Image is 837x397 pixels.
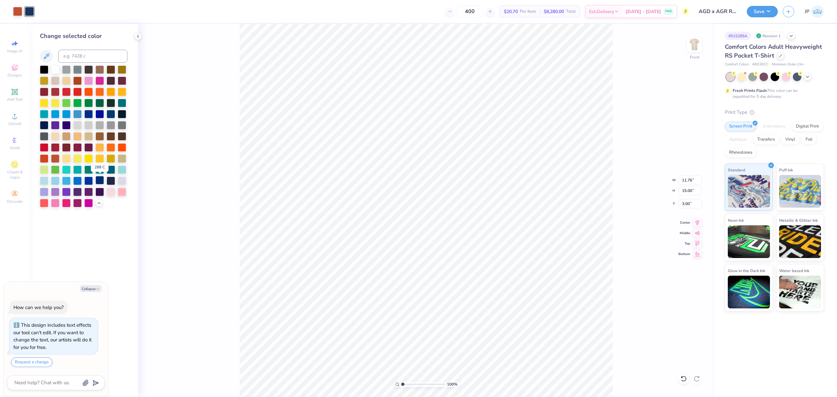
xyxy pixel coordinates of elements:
[694,5,742,18] input: Untitled Design
[566,8,576,15] span: Total
[779,225,821,258] img: Metallic & Glitter Ink
[688,38,701,51] img: Front
[752,62,768,67] span: # 6030CC
[8,73,22,78] span: Designs
[728,267,765,274] span: Glow in the Dark Ink
[690,54,699,60] div: Front
[728,175,770,208] img: Standard
[725,148,757,158] div: Rhinestones
[754,32,784,40] div: Revision 1
[80,285,102,292] button: Collapse
[504,8,518,15] span: $20.70
[7,48,23,54] span: Image AI
[725,32,751,40] div: # 515285A
[733,88,767,93] strong: Fresh Prints Flash:
[728,225,770,258] img: Neon Ink
[779,217,818,224] span: Metallic & Glitter Ink
[805,8,810,15] span: JP
[589,8,614,15] span: Est. Delivery
[747,6,778,17] button: Save
[8,121,21,126] span: Upload
[520,8,536,15] span: Per Item
[792,122,823,131] div: Digital Print
[7,97,23,102] span: Add Text
[7,199,23,204] span: Decorate
[91,163,109,172] div: 288 C
[759,122,790,131] div: Embroidery
[805,5,824,18] a: JP
[3,169,26,180] span: Clipart & logos
[13,304,64,311] div: How can we help you?
[779,276,821,308] img: Water based Ink
[457,6,483,17] input: – –
[10,145,20,150] span: Greek
[728,276,770,308] img: Glow in the Dark Ink
[40,32,128,41] div: Change selected color
[678,241,690,246] span: Top
[753,135,779,145] div: Transfers
[725,109,824,116] div: Print Type
[678,231,690,235] span: Middle
[58,50,128,63] input: e.g. 7428 c
[725,43,822,60] span: Comfort Colors Adult Heavyweight RS Pocket T-Shirt
[728,217,744,224] span: Neon Ink
[779,267,809,274] span: Water based Ink
[801,135,817,145] div: Foil
[13,322,92,351] div: This design includes text effects our tool can't edit. If you want to change the text, our artist...
[626,8,661,15] span: [DATE] - [DATE]
[544,8,564,15] span: $8,280.00
[811,5,824,18] img: John Paul Torres
[725,135,751,145] div: Applique
[665,9,672,14] span: FREE
[725,62,749,67] span: Comfort Colors
[728,166,745,173] span: Standard
[447,381,457,387] span: 100 %
[779,166,793,173] span: Puff Ink
[779,175,821,208] img: Puff Ink
[725,122,757,131] div: Screen Print
[772,62,804,67] span: Minimum Order: 24 +
[733,88,813,99] div: This color can be expedited for 5 day delivery.
[678,220,690,225] span: Center
[11,357,52,367] button: Request a change
[678,252,690,256] span: Bottom
[781,135,799,145] div: Vinyl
